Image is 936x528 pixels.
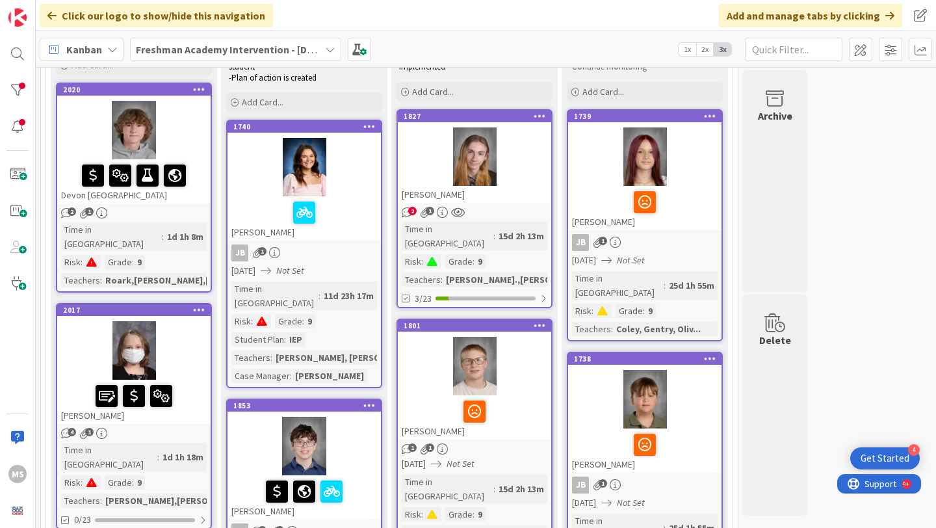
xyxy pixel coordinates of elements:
[320,289,377,303] div: 11d 23h 17m
[68,207,76,216] span: 2
[398,111,551,203] div: 1827[PERSON_NAME]
[227,400,381,412] div: 1853
[568,186,721,230] div: [PERSON_NAME]
[66,5,72,16] div: 9+
[645,304,656,318] div: 9
[398,395,551,440] div: [PERSON_NAME]
[231,244,248,261] div: JB
[568,234,721,251] div: JB
[415,292,432,306] span: 3/23
[27,2,59,18] span: Support
[105,255,132,269] div: Grade
[696,43,714,56] span: 2x
[408,443,417,452] span: 1
[568,111,721,230] div: 1739[PERSON_NAME]
[569,62,720,72] p: -Continue monitoring
[284,332,286,347] span: :
[404,321,551,330] div: 1801
[574,112,721,121] div: 1739
[229,72,317,83] span: -Plan of action is created
[445,507,473,521] div: Grade
[568,353,721,473] div: 1738[PERSON_NAME]
[572,477,589,494] div: JB
[568,111,721,122] div: 1739
[302,314,304,328] span: :
[251,314,253,328] span: :
[231,314,251,328] div: Risk
[68,428,76,436] span: 4
[567,109,723,341] a: 1739[PERSON_NAME]JB[DATE]Not SetTime in [GEOGRAPHIC_DATA]:25d 1h 55mRisk:Grade:9Teachers:Coley, G...
[304,314,315,328] div: 9
[599,237,607,245] span: 1
[226,120,382,388] a: 1740[PERSON_NAME]JB[DATE]Not SetTime in [GEOGRAPHIC_DATA]:11d 23h 17mRisk:Grade:9Student Plan:IEP...
[57,159,211,204] div: Devon [GEOGRAPHIC_DATA]
[105,475,132,490] div: Grade
[57,304,211,424] div: 2017[PERSON_NAME]
[231,332,284,347] div: Student Plan
[568,477,721,494] div: JB
[318,289,320,303] span: :
[85,428,94,436] span: 1
[56,83,212,293] a: 2020Devon [GEOGRAPHIC_DATA]Time in [GEOGRAPHIC_DATA]:1d 1h 8mRisk:Grade:9Teachers:Roark,[PERSON_N...
[8,501,27,520] img: avatar
[572,234,589,251] div: JB
[426,443,434,452] span: 1
[421,254,423,269] span: :
[275,314,302,328] div: Grade
[85,207,94,216] span: 1
[292,369,367,383] div: [PERSON_NAME]
[591,304,593,318] span: :
[850,447,920,469] div: Open Get Started checklist, remaining modules: 4
[568,429,721,473] div: [PERSON_NAME]
[40,4,273,27] div: Click our logo to show/hide this navigation
[132,475,134,490] span: :
[276,265,304,276] i: Not Set
[57,304,211,316] div: 2017
[402,507,421,521] div: Risk
[758,108,792,124] div: Archive
[157,450,159,464] span: :
[102,494,269,508] div: [PERSON_NAME],[PERSON_NAME],Sc...
[242,96,283,108] span: Add Card...
[402,222,493,250] div: Time in [GEOGRAPHIC_DATA]
[233,122,381,131] div: 1740
[664,278,666,293] span: :
[679,43,696,56] span: 1x
[473,254,474,269] span: :
[100,494,102,508] span: :
[8,8,27,27] img: Visit kanbanzone.com
[61,494,100,508] div: Teachers
[286,332,305,347] div: IEP
[617,254,645,266] i: Not Set
[398,320,551,440] div: 1801[PERSON_NAME]
[134,255,145,269] div: 9
[396,109,552,308] a: 1827[PERSON_NAME]Time in [GEOGRAPHIC_DATA]:15d 2h 13mRisk:Grade:9Teachers:[PERSON_NAME].,[PERSON_...
[445,254,473,269] div: Grade
[57,84,211,96] div: 2020
[474,254,486,269] div: 9
[616,304,643,318] div: Grade
[231,282,318,310] div: Time in [GEOGRAPHIC_DATA]
[861,452,909,465] div: Get Started
[611,322,613,336] span: :
[493,229,495,243] span: :
[474,507,486,521] div: 9
[231,369,290,383] div: Case Manager
[572,254,596,267] span: [DATE]
[61,273,100,287] div: Teachers
[258,247,266,256] span: 1
[272,350,502,365] div: [PERSON_NAME], [PERSON_NAME], [PERSON_NAME]...
[398,320,551,332] div: 1801
[617,497,645,508] i: Not Set
[227,196,381,241] div: [PERSON_NAME]
[412,86,454,98] span: Add Card...
[572,322,611,336] div: Teachers
[402,254,421,269] div: Risk
[719,4,902,27] div: Add and manage tabs by clicking
[233,401,381,410] div: 1853
[61,222,162,251] div: Time in [GEOGRAPHIC_DATA]
[568,353,721,365] div: 1738
[493,482,495,496] span: :
[61,255,81,269] div: Risk
[473,507,474,521] span: :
